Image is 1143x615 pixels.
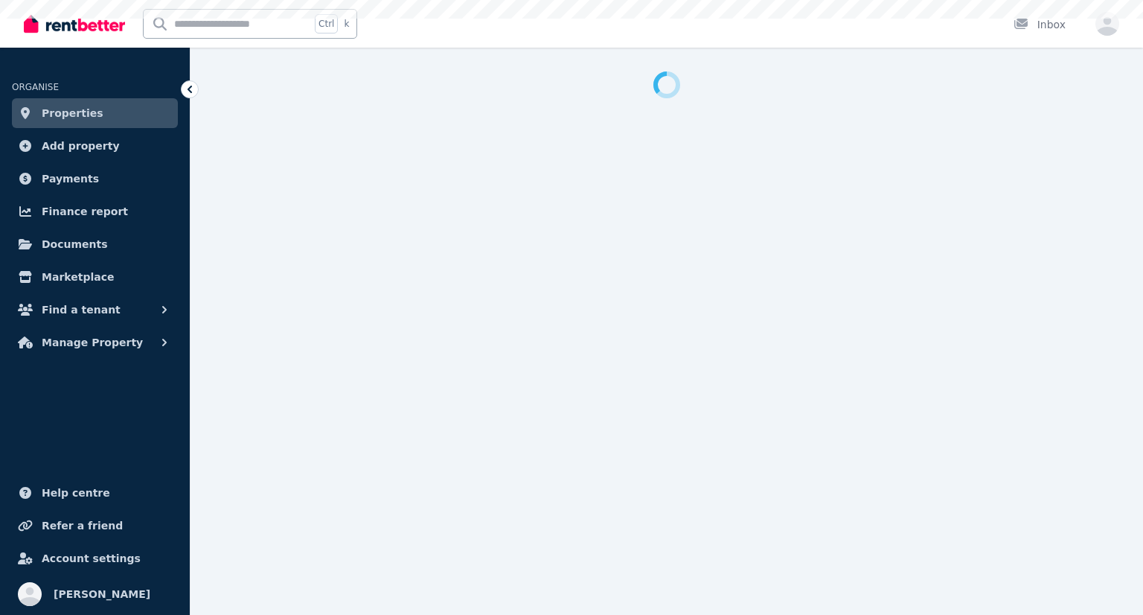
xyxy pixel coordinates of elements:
span: Properties [42,104,103,122]
span: Documents [42,235,108,253]
span: Marketplace [42,268,114,286]
span: [PERSON_NAME] [54,585,150,603]
span: Help centre [42,484,110,502]
span: ORGANISE [12,82,59,92]
a: Add property [12,131,178,161]
a: Properties [12,98,178,128]
span: Refer a friend [42,517,123,535]
span: k [344,18,349,30]
a: Marketplace [12,262,178,292]
span: Manage Property [42,334,143,351]
a: Payments [12,164,178,194]
a: Documents [12,229,178,259]
span: Finance report [42,203,128,220]
a: Refer a friend [12,511,178,541]
span: Account settings [42,549,141,567]
button: Manage Property [12,328,178,357]
span: Ctrl [315,14,338,34]
a: Account settings [12,544,178,573]
span: Find a tenant [42,301,121,319]
span: Payments [42,170,99,188]
img: RentBetter [24,13,125,35]
span: Add property [42,137,120,155]
div: Inbox [1014,17,1066,32]
a: Finance report [12,197,178,226]
a: Help centre [12,478,178,508]
button: Find a tenant [12,295,178,325]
